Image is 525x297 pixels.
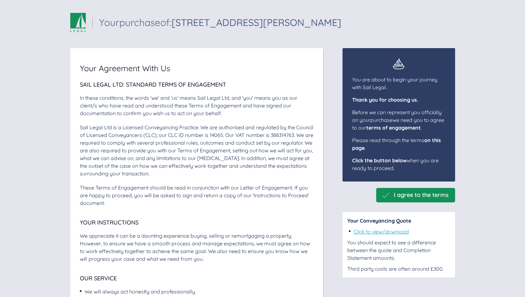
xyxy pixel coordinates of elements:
[347,265,450,273] div: Third party costs are often around £300.
[352,157,439,171] span: when you are ready to proceed.
[80,123,314,177] div: Sail Legal Ltd is a Licensed Conveyancing Practice. We are authorised and regulated by the Counci...
[352,157,407,164] span: Click the button below
[347,239,450,262] div: You should expect to see a difference between the quote and Completion Statement amounts.
[172,16,341,29] span: [STREET_ADDRESS][PERSON_NAME]
[366,124,421,131] span: terms of engagement
[352,76,437,90] span: You are about to begin your journey with Sail Legal.
[80,232,314,263] div: We appreciate it can be a daunting experience buying, selling or remortgaging a property. However...
[352,137,441,151] span: Please read through the terms .
[354,228,409,235] a: Click to view/download
[80,275,117,282] span: Our Service
[80,94,314,117] div: In these conditions, the words 'we' and 'us' means Sail Legal Ltd, and 'you' means you as our cli...
[80,64,170,72] span: Your Agreement With Us
[99,18,341,27] div: Your purchase of:
[394,192,449,199] span: I agree to the terms
[85,288,196,295] div: We will always act honestly and professionally.
[352,109,444,131] span: Before we can represent you officially on your purchase we need you to agree to our .
[347,217,411,224] span: Your Conveyancing Quote
[80,184,314,207] div: These Terms of Engagement should be read in conjunction with our Letter of Engagement. If you are...
[352,97,418,103] span: Thank you for choosing us.
[80,81,226,88] span: Sail Legal Ltd: Standard Terms of Engagement
[80,219,139,226] span: Your Instructions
